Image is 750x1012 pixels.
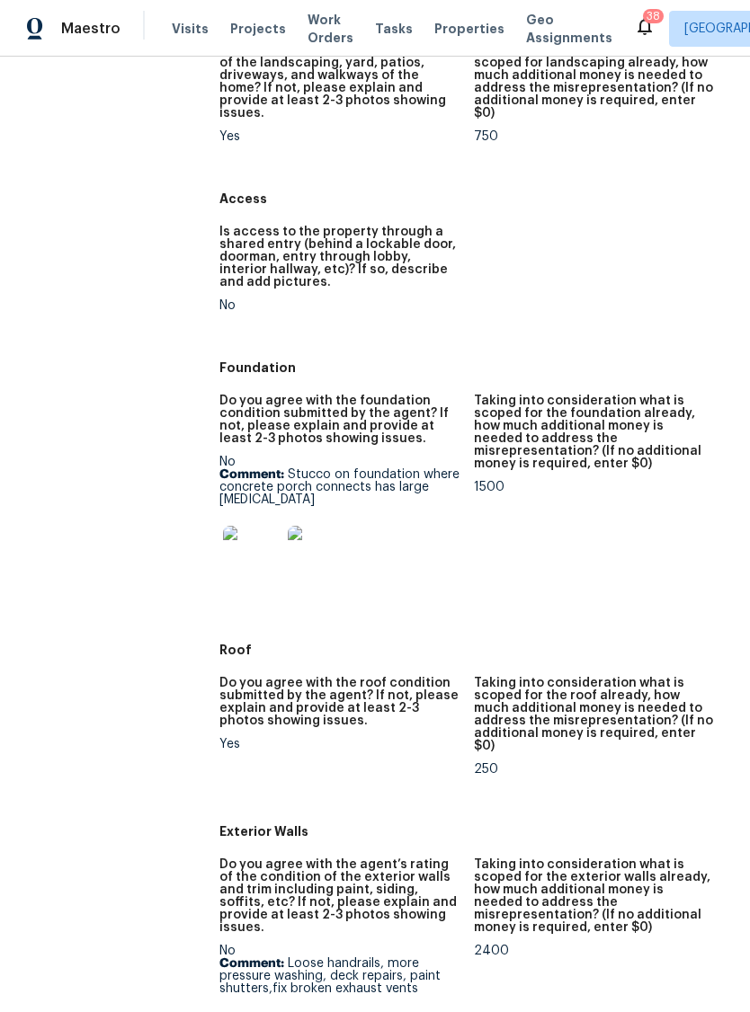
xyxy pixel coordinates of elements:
span: Geo Assignments [526,11,612,47]
p: Loose handrails, more pressure washing, deck repairs, paint shutters,fix broken exhaust vents [219,957,460,995]
div: 1500 [474,481,714,493]
span: Properties [434,20,504,38]
h5: Roof [219,641,728,659]
span: Work Orders [308,11,353,47]
p: Stucco on foundation where concrete porch connects has large [MEDICAL_DATA] [219,468,460,506]
div: 2400 [474,945,714,957]
h5: Do you agree with the agent’s rating of the condition of the exterior walls and trim including pa... [219,858,460,934]
div: No [219,299,460,312]
h5: Access [219,190,728,208]
h5: Taking into consideration what is scoped for landscaping already, how much additional money is ne... [474,44,714,120]
div: Yes [219,130,460,143]
h5: Do you agree with the foundation condition submitted by the agent? If not, please explain and pro... [219,395,460,445]
h5: Taking into consideration what is scoped for the exterior walls already, how much additional mone... [474,858,714,934]
span: Maestro [61,20,121,38]
div: 38 [647,7,660,25]
h5: Is access to the property through a shared entry (behind a lockable door, doorman, entry through ... [219,226,460,289]
h5: Exterior Walls [219,822,728,840]
h5: Do you agree with the roof condition submitted by the agent? If not, please explain and provide a... [219,677,460,727]
h5: Do you agree with the agent’s rating of the landscaping, yard, patios, driveways, and walkways of... [219,44,460,120]
div: Yes [219,738,460,750]
div: 250 [474,763,714,776]
h5: Foundation [219,359,728,377]
div: 750 [474,130,714,143]
div: No [219,456,460,594]
span: Visits [172,20,209,38]
span: Tasks [375,22,413,35]
b: Comment: [219,468,284,481]
span: Projects [230,20,286,38]
b: Comment: [219,957,284,970]
h5: Taking into consideration what is scoped for the foundation already, how much additional money is... [474,395,714,470]
h5: Taking into consideration what is scoped for the roof already, how much additional money is neede... [474,677,714,752]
